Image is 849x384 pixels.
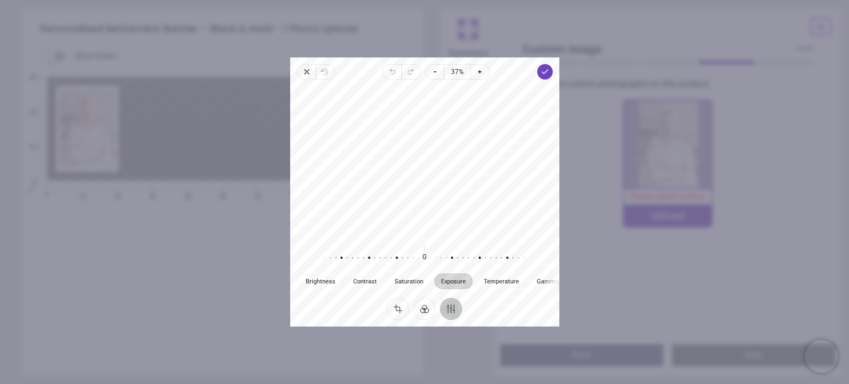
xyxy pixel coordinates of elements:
div: Upload [624,204,711,227]
span: 20 [112,191,119,198]
span: Brightness [306,278,336,284]
button: Back [500,344,664,366]
span: cm [26,184,36,194]
span: 60 [251,191,259,198]
span: 40 [182,191,189,198]
span: 50 [217,191,224,198]
span: Contrast [353,278,377,284]
button: Dimensions [441,9,496,66]
button: Contrast [347,273,384,289]
span: 10 [77,191,84,198]
button: Exposure [434,273,473,289]
button: Saturation [388,273,430,289]
button: Brightness [299,273,342,289]
button: Next [672,344,836,366]
button: 37% [444,64,471,80]
span: 70 [287,191,294,198]
span: 30 [15,73,36,82]
span: 0 [41,191,49,198]
span: 20 [15,108,36,117]
span: Please upload a photo [630,192,706,201]
p: Change the custom photographs on this product. [520,78,823,90]
div: Show Rulers [49,50,423,63]
span: Gamma [537,278,559,284]
button: Temperature [477,273,526,289]
span: 10 [15,143,36,152]
span: 4 of 5 [796,44,814,54]
span: Saturation [395,278,423,284]
button: Gamma [530,273,565,289]
h5: Personalised Retirement Banner - Black & Gold - 1 Photo Upload [40,18,405,41]
span: Dimensions [448,43,488,59]
span: Exposure [441,278,466,284]
span: Custom Image [522,41,797,57]
span: 37% [451,65,464,78]
span: 30 [146,191,154,198]
span: Temperature [484,278,519,284]
span: 0 [15,178,36,187]
iframe: Brevo live chat [805,340,838,373]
